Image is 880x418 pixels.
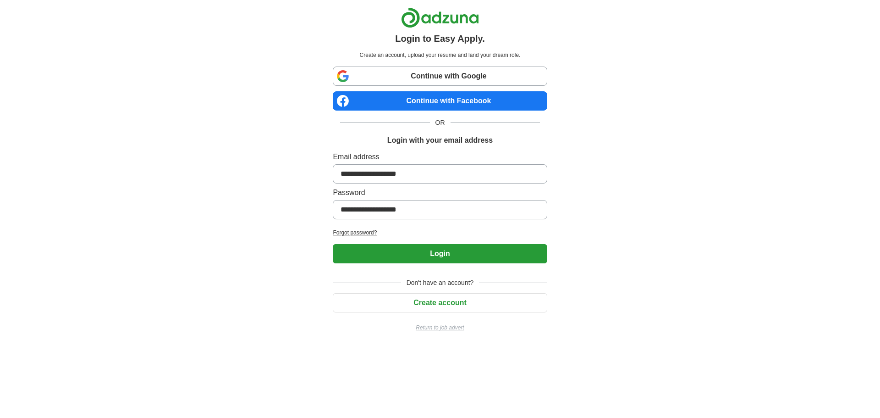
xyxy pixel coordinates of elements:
[401,7,479,28] img: Adzuna logo
[430,118,451,128] span: OR
[333,67,547,86] a: Continue with Google
[333,229,547,237] a: Forgot password?
[395,32,485,45] h1: Login to Easy Apply.
[333,323,547,332] a: Return to job advert
[333,91,547,111] a: Continue with Facebook
[401,278,479,288] span: Don't have an account?
[333,293,547,312] button: Create account
[335,51,545,59] p: Create an account, upload your resume and land your dream role.
[333,244,547,263] button: Login
[333,151,547,162] label: Email address
[333,187,547,198] label: Password
[333,299,547,307] a: Create account
[387,135,493,146] h1: Login with your email address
